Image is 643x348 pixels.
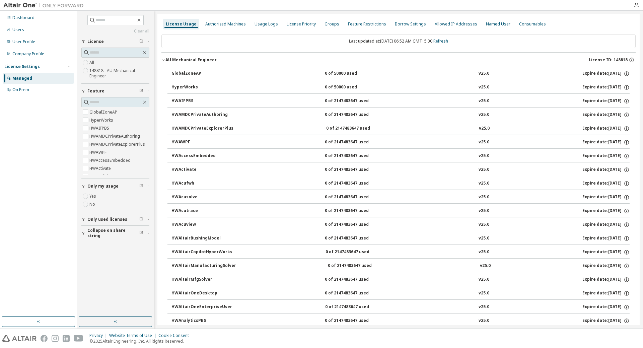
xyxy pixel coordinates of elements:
[582,290,630,296] div: Expire date: [DATE]
[325,194,385,200] div: 0 of 2147483647 used
[139,217,143,222] span: Clear filter
[582,222,630,228] div: Expire date: [DATE]
[87,39,104,44] span: License
[325,98,385,104] div: 0 of 2147483647 used
[165,57,217,63] div: AU Mechanical Engineer
[89,124,111,132] label: HWAIFPBS
[328,263,388,269] div: 0 of 2147483647 used
[479,181,489,187] div: v25.0
[255,21,278,27] div: Usage Logs
[52,335,59,342] img: instagram.svg
[81,226,149,240] button: Collapse on share string
[87,228,139,238] span: Collapse on share string
[171,231,630,246] button: HWAltairBushingModel0 of 2147483647 usedv25.0Expire date:[DATE]
[479,318,489,324] div: v25.0
[89,116,115,124] label: HyperWorks
[479,112,489,118] div: v25.0
[166,21,197,27] div: License Usage
[479,98,489,104] div: v25.0
[171,314,630,328] button: HWAnalyticsPBS0 of 2147483647 usedv25.0Expire date:[DATE]
[139,39,143,44] span: Clear filter
[171,194,232,200] div: HWAcusolve
[171,263,236,269] div: HWAltairManufacturingSolver
[582,126,630,132] div: Expire date: [DATE]
[12,15,34,20] div: Dashboard
[582,318,630,324] div: Expire date: [DATE]
[479,153,489,159] div: v25.0
[139,184,143,189] span: Clear filter
[480,263,491,269] div: v25.0
[325,84,385,90] div: 0 of 50000 used
[81,34,149,49] button: License
[435,21,477,27] div: Allowed IP Addresses
[589,57,628,63] span: License ID: 148818
[63,335,70,342] img: linkedin.svg
[171,245,630,260] button: HWAltairCopilotHyperWorks0 of 2147483647 usedv25.0Expire date:[DATE]
[171,208,232,214] div: HWAcutrace
[87,184,119,189] span: Only my usage
[89,192,97,200] label: Yes
[81,179,149,194] button: Only my usage
[81,212,149,227] button: Only used licenses
[171,277,232,283] div: HWAltairMfgSolver
[12,39,35,45] div: User Profile
[161,34,636,48] div: Last updated at: [DATE] 06:52 AM GMT+5:30
[519,21,546,27] div: Consumables
[287,21,316,27] div: License Priority
[479,71,489,77] div: v25.0
[479,126,490,132] div: v25.0
[171,290,232,296] div: HWAltairOneDesktop
[205,21,246,27] div: Authorized Machines
[89,140,146,148] label: HWAMDCPrivateExplorerPlus
[582,181,630,187] div: Expire date: [DATE]
[41,335,48,342] img: facebook.svg
[582,98,630,104] div: Expire date: [DATE]
[171,139,232,145] div: HWAWPF
[479,84,489,90] div: v25.0
[139,230,143,236] span: Clear filter
[158,333,193,338] div: Cookie Consent
[89,200,96,208] label: No
[89,108,119,116] label: GlobalZoneAP
[171,80,630,95] button: HyperWorks0 of 50000 usedv25.0Expire date:[DATE]
[171,235,232,241] div: HWAltairBushingModel
[582,194,630,200] div: Expire date: [DATE]
[3,2,87,9] img: Altair One
[171,126,233,132] div: HWAMDCPrivateExplorerPlus
[89,338,193,344] p: © 2025 Altair Engineering, Inc. All Rights Reserved.
[325,304,385,310] div: 0 of 2147483647 used
[171,300,630,315] button: HWAltairOneEnterpriseUser0 of 2147483647 usedv25.0Expire date:[DATE]
[325,21,339,27] div: Groups
[582,112,630,118] div: Expire date: [DATE]
[348,21,386,27] div: Feature Restrictions
[89,164,112,172] label: HWActivate
[326,126,386,132] div: 0 of 2147483647 used
[479,304,489,310] div: v25.0
[171,66,630,81] button: GlobalZoneAP0 of 50000 usedv25.0Expire date:[DATE]
[325,139,385,145] div: 0 of 2147483647 used
[171,94,630,109] button: HWAIFPBS0 of 2147483647 usedv25.0Expire date:[DATE]
[89,67,149,80] label: 148818 - AU Mechanical Engineer
[171,167,232,173] div: HWActivate
[139,88,143,94] span: Clear filter
[433,38,448,44] a: Refresh
[325,290,385,296] div: 0 of 2147483647 used
[325,222,385,228] div: 0 of 2147483647 used
[12,76,32,81] div: Managed
[395,21,426,27] div: Borrow Settings
[582,139,630,145] div: Expire date: [DATE]
[87,88,104,94] span: Feature
[325,167,385,173] div: 0 of 2147483647 used
[325,112,385,118] div: 0 of 2147483647 used
[582,304,630,310] div: Expire date: [DATE]
[325,277,385,283] div: 0 of 2147483647 used
[325,235,385,241] div: 0 of 2147483647 used
[171,121,630,136] button: HWAMDCPrivateExplorerPlus0 of 2147483647 usedv25.0Expire date:[DATE]
[171,84,232,90] div: HyperWorks
[582,71,630,77] div: Expire date: [DATE]
[325,153,385,159] div: 0 of 2147483647 used
[109,333,158,338] div: Website Terms of Use
[171,222,232,228] div: HWAcuview
[171,98,232,104] div: HWAIFPBS
[171,135,630,150] button: HWAWPF0 of 2147483647 usedv25.0Expire date:[DATE]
